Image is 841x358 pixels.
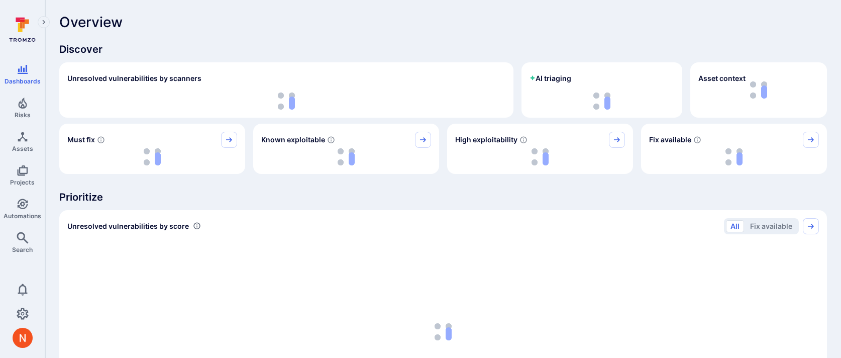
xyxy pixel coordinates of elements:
svg: Risk score >=40 , missed SLA [97,136,105,144]
img: ACg8ocIprwjrgDQnDsNSk9Ghn5p5-B8DpAKWoJ5Gi9syOE4K59tr4Q=s96-c [13,328,33,348]
span: Prioritize [59,190,827,204]
button: All [726,220,744,232]
span: Must fix [67,135,95,145]
div: loading spinner [455,148,625,166]
span: Known exploitable [261,135,325,145]
img: Loading... [278,93,295,110]
span: Risks [15,111,31,119]
span: Asset context [698,73,746,83]
h2: AI triaging [530,73,571,83]
span: Assets [12,145,33,152]
span: Unresolved vulnerabilities by score [67,221,189,231]
div: Known exploitable [253,124,439,174]
span: High exploitability [455,135,517,145]
div: loading spinner [67,148,237,166]
div: loading spinner [261,148,431,166]
div: loading spinner [530,93,674,110]
div: High exploitability [447,124,633,174]
div: Number of vulnerabilities in status 'Open' 'Triaged' and 'In process' grouped by score [193,221,201,231]
button: Fix available [746,220,797,232]
svg: Confirmed exploitable by KEV [327,136,335,144]
div: loading spinner [649,148,819,166]
span: Fix available [649,135,691,145]
img: Loading... [593,93,610,110]
button: Expand navigation menu [38,16,50,28]
i: Expand navigation menu [40,18,47,27]
span: Automations [4,212,41,220]
img: Loading... [338,148,355,165]
div: Neeren Patki [13,328,33,348]
span: Projects [10,178,35,186]
div: Must fix [59,124,245,174]
svg: Vulnerabilities with fix available [693,136,701,144]
img: Loading... [144,148,161,165]
svg: EPSS score ≥ 0.7 [519,136,528,144]
div: loading spinner [67,93,505,110]
span: Overview [59,14,123,30]
span: Discover [59,42,827,56]
div: Fix available [641,124,827,174]
img: Loading... [435,323,452,340]
img: Loading... [725,148,743,165]
img: Loading... [532,148,549,165]
h2: Unresolved vulnerabilities by scanners [67,73,201,83]
span: Dashboards [5,77,41,85]
span: Search [12,246,33,253]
